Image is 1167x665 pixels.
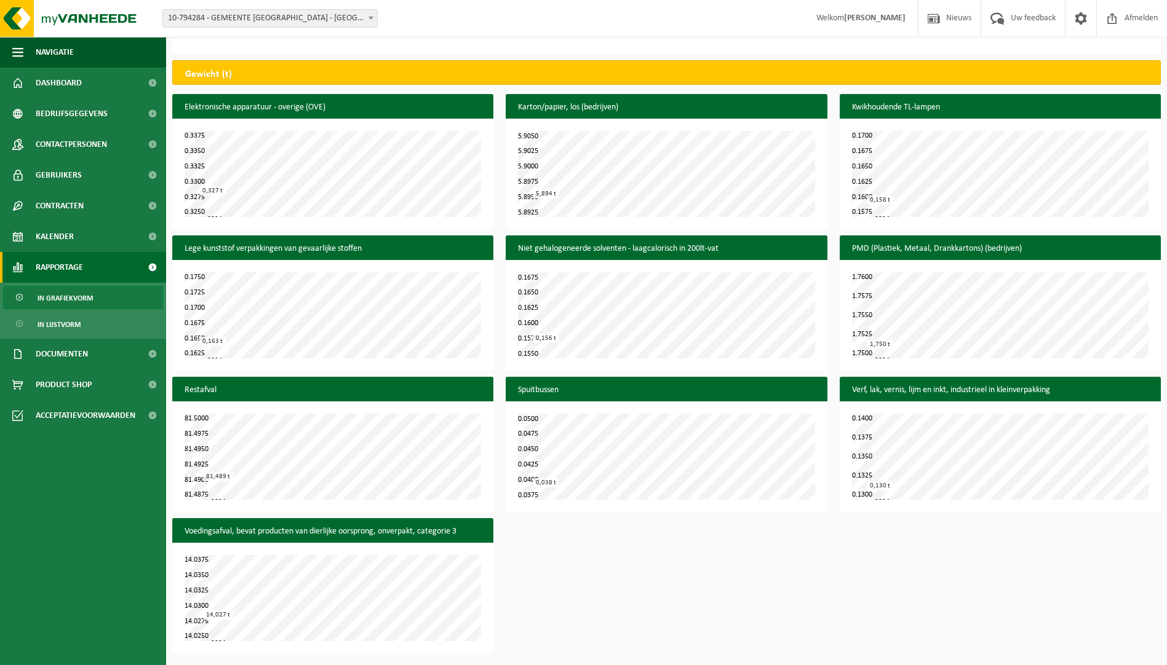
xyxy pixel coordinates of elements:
strong: [PERSON_NAME] [844,14,906,23]
div: 1,750 t [867,340,893,349]
div: 81,489 t [203,472,233,481]
h3: Verf, lak, vernis, lijm en inkt, industrieel in kleinverpakking [840,377,1161,404]
h3: PMD (Plastiek, Metaal, Drankkartons) (bedrijven) [840,235,1161,262]
h3: Lege kunststof verpakkingen van gevaarlijke stoffen [172,235,493,262]
div: 0,158 t [867,195,893,205]
span: 10-794284 - GEMEENTE BEVEREN - BEVEREN-WAAS [163,10,377,27]
span: Rapportage [36,252,83,283]
span: Kalender [36,221,74,252]
span: 10-794284 - GEMEENTE BEVEREN - BEVEREN-WAAS [162,9,378,28]
span: Dashboard [36,68,82,98]
div: 0,163 t [199,337,226,346]
h3: Kwikhoudende TL-lampen [840,94,1161,121]
h3: Niet gehalogeneerde solventen - laagcalorisch in 200lt-vat [506,235,827,262]
span: Acceptatievoorwaarden [36,400,135,431]
a: In grafiekvorm [3,286,163,309]
span: In lijstvorm [38,313,81,336]
span: Bedrijfsgegevens [36,98,108,129]
span: Contactpersonen [36,129,107,160]
span: Contracten [36,191,84,221]
span: Documenten [36,339,88,369]
div: 0,130 t [867,481,893,490]
h2: Gewicht (t) [173,61,244,88]
h3: Elektronische apparatuur - overige (OVE) [172,94,493,121]
div: 14,027 t [203,610,233,620]
span: In grafiekvorm [38,286,93,310]
div: 5,894 t [533,189,559,199]
h3: Spuitbussen [506,377,827,404]
h3: Restafval [172,377,493,404]
h3: Voedingsafval, bevat producten van dierlijke oorsprong, onverpakt, categorie 3 [172,518,493,545]
span: Gebruikers [36,160,82,191]
div: 0,038 t [533,478,559,487]
a: In lijstvorm [3,312,163,336]
span: Navigatie [36,37,74,68]
div: 0,156 t [533,334,559,343]
span: Product Shop [36,369,92,400]
h3: Karton/papier, los (bedrijven) [506,94,827,121]
div: 0,327 t [199,186,226,195]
